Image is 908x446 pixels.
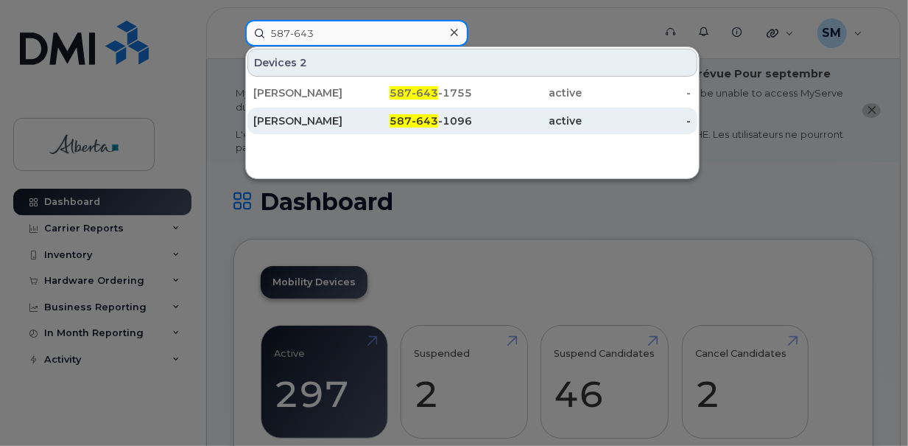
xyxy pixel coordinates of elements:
div: -1096 [363,114,473,128]
div: - [582,86,691,100]
div: active [472,86,582,100]
div: -1755 [363,86,473,100]
a: [PERSON_NAME]587-643-1096active- [247,108,697,134]
div: - [582,114,691,128]
div: active [472,114,582,128]
span: 587-643 [390,86,438,100]
div: Devices [247,49,697,77]
a: [PERSON_NAME]587-643-1755active- [247,80,697,106]
div: [PERSON_NAME] [253,114,363,128]
span: 2 [300,55,307,70]
div: [PERSON_NAME] [253,86,363,100]
span: 587-643 [390,114,438,128]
